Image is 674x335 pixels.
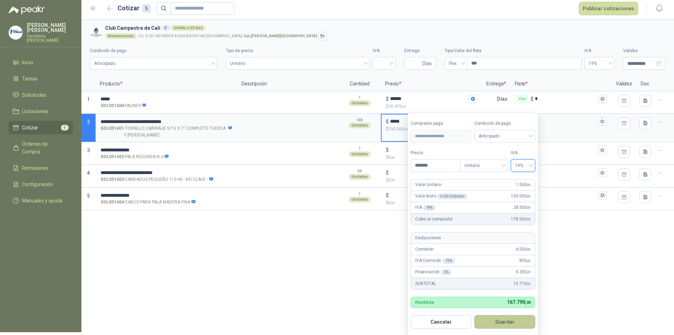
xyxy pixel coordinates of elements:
[507,299,531,305] span: 167.790
[598,191,607,200] button: Flex $
[101,96,232,102] input: SOL051400-PALINES
[87,193,90,199] span: 5
[415,193,467,200] p: Valor bruto
[386,103,477,110] p: $
[526,270,531,274] span: ,00
[373,48,396,54] label: IVA
[386,200,477,206] p: $
[482,77,510,91] p: Entrega
[464,160,504,171] span: Unitario
[411,150,460,156] label: Precio
[105,24,663,32] h3: Club Campestre de Cali
[359,146,361,151] p: 1
[415,300,434,305] p: Recibirás
[526,194,531,198] span: ,00
[576,65,579,68] span: down
[22,164,48,172] span: Remisiones
[359,95,361,100] p: 1
[230,58,366,69] span: Unitario
[388,200,395,205] span: 0
[589,58,610,69] span: 19%
[101,125,124,139] strong: SOL051401
[27,23,73,33] p: [PERSON_NAME] [PERSON_NAME]
[437,194,467,199] div: x 100 Unidades
[656,61,661,66] span: close-circle
[598,117,607,126] button: Flex $
[138,34,317,38] p: CLL 5 CR 100 FRENTE A UNICENTRO VIA [GEOGRAPHIC_DATA] -
[338,77,381,91] p: Cantidad
[171,25,205,31] div: Crédito a 30 días
[87,170,90,176] span: 4
[8,178,73,191] a: Configuración
[511,216,531,223] span: 178.500
[386,154,477,161] p: $
[404,48,436,54] label: Entrega
[497,92,510,106] p: Días
[8,161,73,175] a: Remisiones
[598,95,607,103] button: Flex $
[8,72,73,85] a: Tareas
[8,56,73,69] a: Inicio
[576,59,579,62] span: up
[390,96,467,101] input: $$20.475,00
[526,206,531,210] span: ,00
[349,123,371,128] div: Unidades
[449,58,463,69] span: Flex
[422,57,432,69] span: Días
[101,199,124,206] strong: SOL051404
[517,95,528,102] div: Flex
[474,120,535,127] label: Condición de pago
[516,269,531,275] span: 5.355
[623,48,666,54] label: Validez
[101,119,232,124] input: SOL051401-TORNILLO CARRIAJE 5/16 X 7" COMPLETO TUERCA Y [PERSON_NAME]
[390,170,467,175] input: $$0,00
[101,153,169,160] p: - PALA REDONDA N.4
[22,140,66,156] span: Órdenes de Compra
[513,280,531,287] span: 10.710
[349,174,371,180] div: Unidades
[105,33,137,39] div: Mantenimiento
[87,147,90,153] span: 3
[349,100,371,106] div: Unidades
[390,147,467,153] input: $$0,00
[474,315,535,329] button: Guardar
[535,96,597,101] input: Flex $
[386,169,389,177] p: $
[479,131,531,141] span: Anticipado
[526,183,531,187] span: ,00
[516,246,531,253] span: 4.500
[415,216,452,223] p: Cobro al comprador
[8,88,73,102] a: Solicitudes
[388,155,395,160] span: 0
[423,205,436,211] div: 19 %
[381,77,482,91] p: Precio
[8,194,73,207] a: Manuales y ayuda
[22,180,53,188] span: Configuración
[386,191,389,199] p: $
[101,147,232,153] input: SOL051402-PALA REDONDA N.4
[510,77,612,91] p: Flete
[411,315,472,329] button: Cancelar
[386,146,389,154] p: $
[356,117,363,123] p: 100
[22,107,48,115] span: Licitaciones
[22,91,46,99] span: Solicitudes
[61,125,69,130] span: 5
[469,95,477,103] button: $$20.475,00
[388,178,395,183] span: 0
[118,3,151,13] h2: Cotizar
[390,193,467,198] input: $$0,00
[226,48,370,54] label: Tipo de precio
[8,6,45,14] img: Logo peakr
[101,199,196,206] p: - CABOS PARA PALA MADERA FINA
[162,25,170,31] div: 5
[101,102,147,109] p: - PALINES
[612,77,636,91] p: Validez
[391,201,395,205] span: ,00
[415,204,435,211] p: IVA
[519,257,531,264] span: 855
[402,105,406,108] span: ,00
[415,269,451,275] p: Financiación
[8,121,73,134] a: Cotizar5
[511,193,531,200] span: 150.000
